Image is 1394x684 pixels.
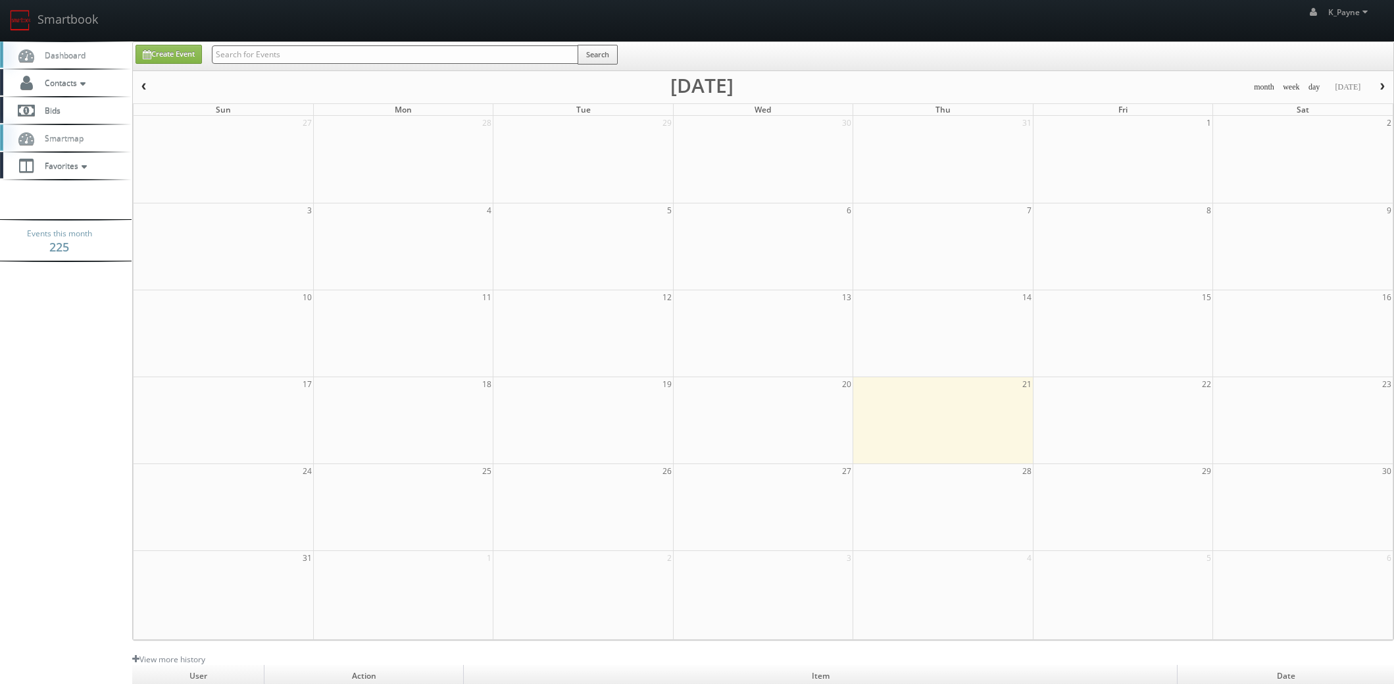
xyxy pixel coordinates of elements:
span: 29 [661,116,673,130]
span: 20 [841,377,853,391]
span: 31 [1021,116,1033,130]
span: 3 [845,551,853,565]
button: week [1278,79,1305,95]
span: 18 [481,377,493,391]
span: 16 [1381,290,1393,304]
span: Wed [755,104,771,115]
span: 3 [306,203,313,217]
span: 27 [841,464,853,478]
span: 6 [1385,551,1393,565]
span: 27 [301,116,313,130]
span: 8 [1205,203,1212,217]
span: 4 [485,203,493,217]
span: Mon [395,104,412,115]
span: 24 [301,464,313,478]
button: month [1249,79,1279,95]
span: 1 [485,551,493,565]
span: Dashboard [38,49,86,61]
input: Search for Events [212,45,578,64]
a: Create Event [136,45,202,64]
span: 19 [661,377,673,391]
span: Bids [38,105,61,116]
span: Smartmap [38,132,84,144]
span: 13 [841,290,853,304]
span: 14 [1021,290,1033,304]
span: 30 [1381,464,1393,478]
span: 5 [1205,551,1212,565]
span: 31 [301,551,313,565]
span: 28 [481,116,493,130]
button: Search [578,45,618,65]
a: View more history [132,654,205,665]
span: Events this month [27,227,92,240]
span: 7 [1026,203,1033,217]
span: Fri [1118,104,1128,115]
span: K_Payne [1328,7,1372,18]
span: Contacts [38,77,89,88]
button: day [1304,79,1325,95]
span: Tue [576,104,591,115]
img: smartbook-logo.png [10,10,31,31]
span: Sun [216,104,231,115]
span: 29 [1201,464,1212,478]
strong: 225 [49,239,69,255]
span: 23 [1381,377,1393,391]
span: Favorites [38,160,90,171]
span: 10 [301,290,313,304]
span: 15 [1201,290,1212,304]
span: 21 [1021,377,1033,391]
span: 30 [841,116,853,130]
span: 25 [481,464,493,478]
button: [DATE] [1330,79,1365,95]
span: 12 [661,290,673,304]
span: Thu [935,104,951,115]
span: 1 [1205,116,1212,130]
span: 2 [666,551,673,565]
span: 4 [1026,551,1033,565]
span: 22 [1201,377,1212,391]
span: 2 [1385,116,1393,130]
span: 28 [1021,464,1033,478]
h2: [DATE] [670,79,734,92]
span: 17 [301,377,313,391]
span: 26 [661,464,673,478]
span: 11 [481,290,493,304]
span: 9 [1385,203,1393,217]
span: Sat [1297,104,1309,115]
span: 5 [666,203,673,217]
span: 6 [845,203,853,217]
